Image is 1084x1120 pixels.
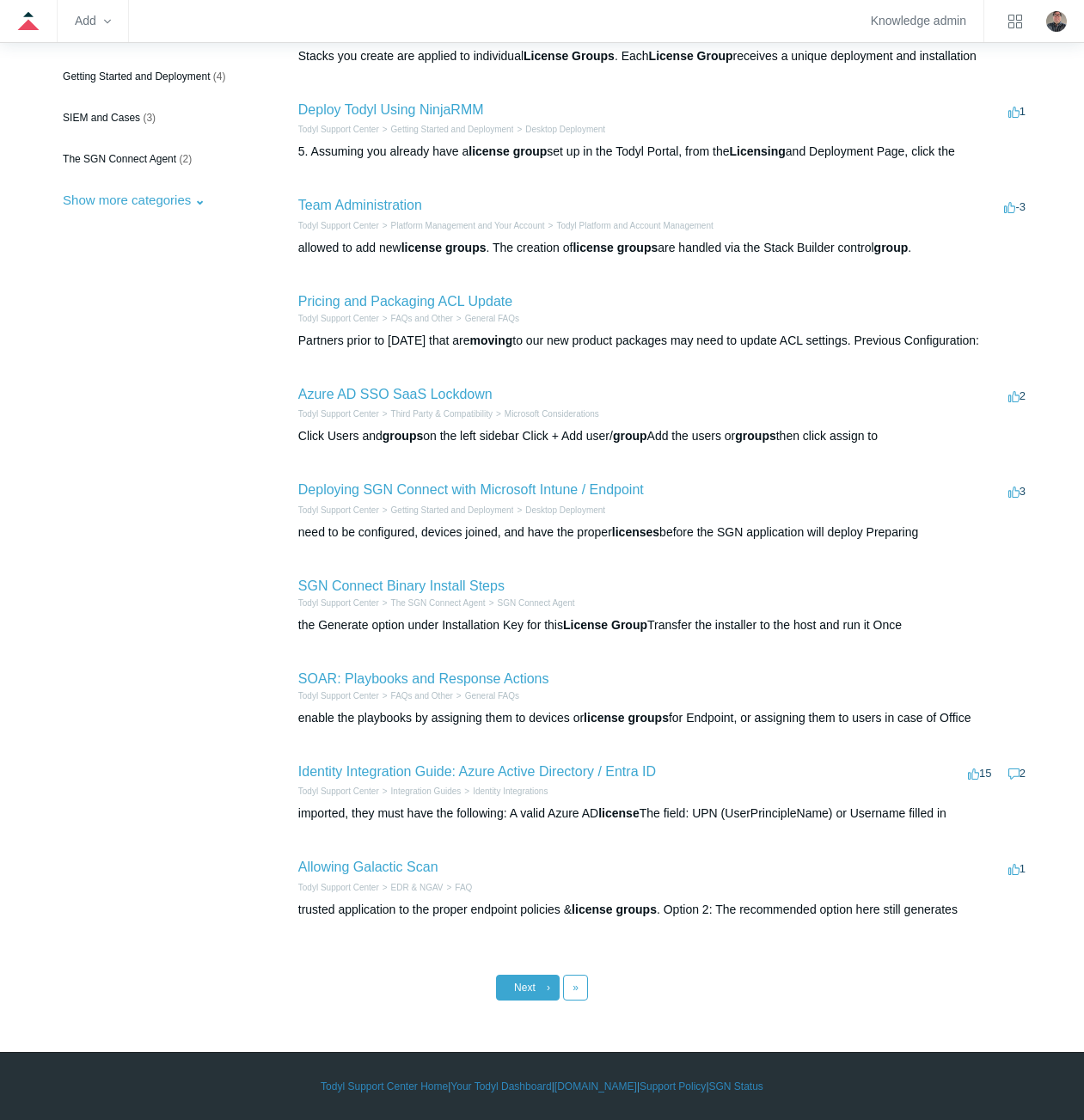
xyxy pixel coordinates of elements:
[379,785,462,798] li: Integration Guides
[379,504,514,517] li: Getting Started and Deployment
[453,312,519,325] li: General FAQs
[298,785,379,798] li: Todyl Support Center
[298,294,512,309] a: Pricing and Packaging ACL Update
[298,409,379,419] a: Todyl Support Center
[391,598,486,608] a: The SGN Connect Agent
[379,219,545,232] li: Platform Management and Your Account
[1008,105,1026,118] span: 1
[1046,11,1067,32] zd-hc-trigger: Click your profile icon to open the profile menu
[498,598,575,608] a: SGN Connect Agent
[298,883,379,892] a: Todyl Support Center
[298,314,379,323] a: Todyl Support Center
[63,112,140,124] span: SIEM and Cases
[473,786,548,796] a: Identity Integrations
[525,505,605,515] a: Desktop Deployment
[63,70,210,83] span: Getting Started and Deployment
[298,198,422,212] a: Team Administration
[298,102,484,117] a: Deploy Todyl Using NinjaRMM
[968,767,991,780] span: 15
[298,482,644,497] a: Deploying SGN Connect with Microsoft Intune / Endpoint
[1008,485,1026,498] span: 3
[514,982,536,994] span: Next
[628,711,668,725] em: groups
[1008,389,1026,402] span: 2
[729,144,785,158] em: Licensing
[649,49,694,63] em: License
[63,153,176,165] span: The SGN Connect Agent
[298,578,505,593] a: SGN Connect Binary Install Steps
[465,691,519,701] a: General FAQs
[379,407,493,420] li: Third Party & Compatibility
[391,786,462,796] a: Integration Guides
[298,805,1030,823] div: imported, they must have the following: A valid Azure AD The field: UPN (UserPrincipleName) or Us...
[465,314,519,323] a: General FAQs
[298,125,379,134] a: Todyl Support Center
[469,144,509,158] em: license
[321,1079,448,1094] a: Todyl Support Center Home
[298,691,379,701] a: Todyl Support Center
[524,49,568,63] em: License
[1046,11,1067,32] img: user avatar
[1008,767,1026,780] span: 2
[493,407,599,420] li: Microsoft Considerations
[391,314,453,323] a: FAQs and Other
[379,881,444,894] li: EDR & NGAV
[455,883,472,892] a: FAQ
[391,505,514,515] a: Getting Started and Deployment
[554,1079,637,1094] a: [DOMAIN_NAME]
[450,1079,551,1094] a: Your Todyl Dashboard
[874,241,909,254] em: group
[298,764,656,779] a: Identity Integration Guide: Azure Active Directory / Entra ID
[298,312,379,325] li: Todyl Support Center
[391,691,453,701] a: FAQs and Other
[298,504,379,517] li: Todyl Support Center
[379,123,514,136] li: Getting Started and Deployment
[391,409,493,419] a: Third Party & Compatibility
[179,153,192,165] span: (2)
[298,219,379,232] li: Todyl Support Center
[298,597,379,609] li: Todyl Support Center
[573,241,613,254] em: license
[613,429,647,443] em: group
[298,689,379,702] li: Todyl Support Center
[513,504,605,517] li: Desktop Deployment
[1008,862,1026,875] span: 1
[615,903,656,916] em: groups
[486,597,575,609] li: SGN Connect Agent
[735,429,775,443] em: groups
[54,101,249,134] a: SIEM and Cases (3)
[54,184,214,216] button: Show more categories
[298,616,1030,634] div: the Generate option under Installation Key for this Transfer the installer to the host and run it...
[1004,200,1026,213] span: -3
[547,982,550,994] span: ›
[612,525,659,539] em: licenses
[298,387,493,401] a: Azure AD SSO SaaS Lockdown
[298,709,1030,727] div: enable the playbooks by assigning them to devices or for Endpoint, or assigning them to users in ...
[298,881,379,894] li: Todyl Support Center
[383,429,423,443] em: groups
[563,618,608,632] em: License
[584,711,624,725] em: license
[640,1079,706,1094] a: Support Policy
[391,125,514,134] a: Getting Started and Deployment
[54,1079,1030,1094] div: | | | |
[496,975,560,1001] a: Next
[298,786,379,796] a: Todyl Support Center
[572,903,612,916] em: license
[298,143,1030,161] div: 5. Assuming you already have a set up in the Todyl Portal, from the and Deployment Page, click the
[213,70,226,83] span: (4)
[379,597,486,609] li: The SGN Connect Agent
[298,332,1030,350] div: Partners prior to [DATE] that are to our new product packages may need to update ACL settings. Pr...
[871,16,966,26] a: Knowledge admin
[143,112,156,124] span: (3)
[461,785,548,798] li: Identity Integrations
[379,312,453,325] li: FAQs and Other
[545,219,713,232] li: Todyl Platform and Account Management
[525,125,605,134] a: Desktop Deployment
[54,143,249,175] a: The SGN Connect Agent (2)
[572,49,615,63] em: Groups
[298,860,438,874] a: Allowing Galactic Scan
[298,407,379,420] li: Todyl Support Center
[298,123,379,136] li: Todyl Support Center
[298,598,379,608] a: Todyl Support Center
